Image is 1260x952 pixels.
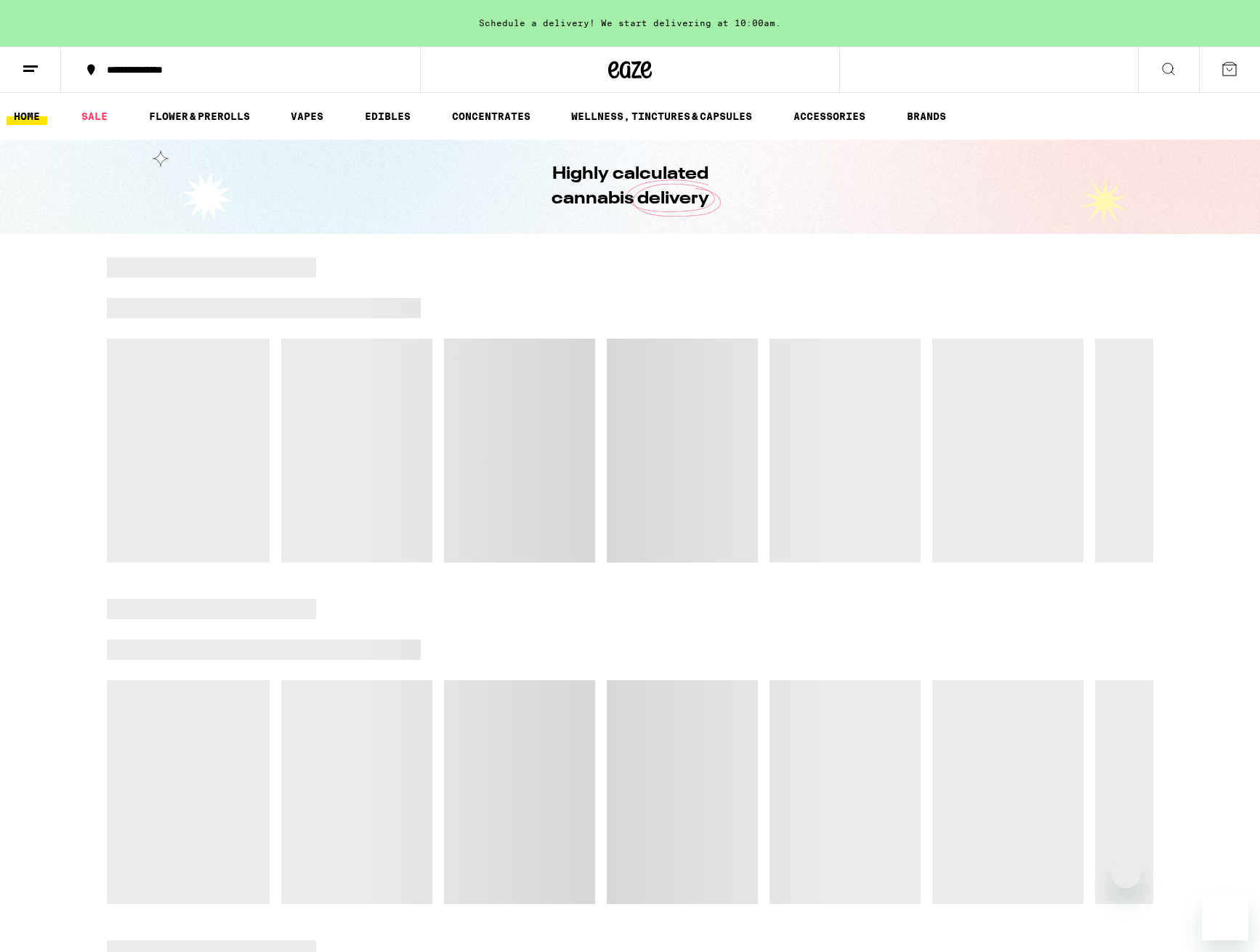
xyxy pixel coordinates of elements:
[564,108,759,125] a: WELLNESS, TINCTURES & CAPSULES
[74,108,115,125] a: SALE
[1112,859,1141,888] iframe: Close message
[900,108,953,125] a: BRANDS
[283,108,331,125] a: VAPES
[445,108,538,125] a: CONCENTRATES
[786,108,873,125] a: ACCESSORIES
[1202,894,1248,940] iframe: Button to launch messaging window
[7,108,47,125] a: HOME
[510,162,750,211] h1: Highly calculated cannabis delivery
[142,108,257,125] a: FLOWER & PREROLLS
[358,108,418,125] a: EDIBLES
